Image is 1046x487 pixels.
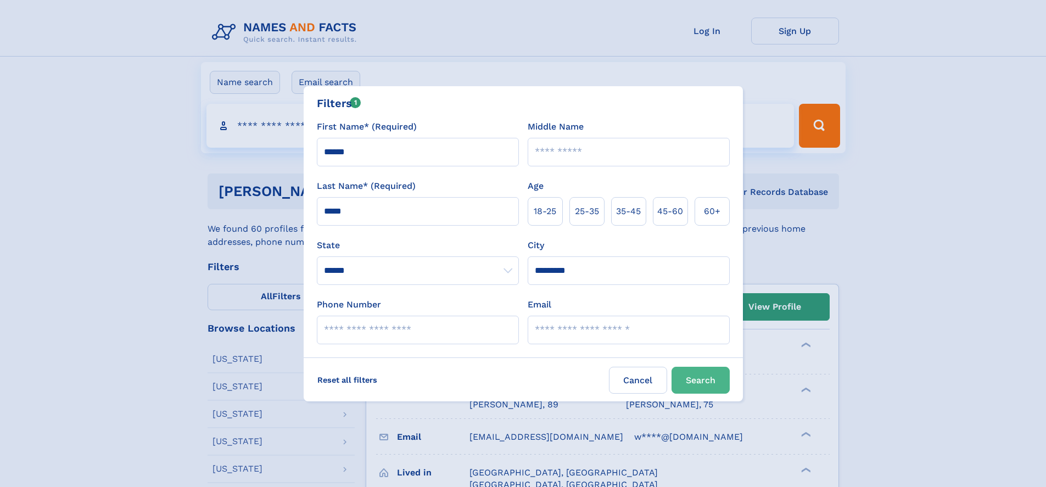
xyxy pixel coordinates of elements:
[528,180,544,193] label: Age
[616,205,641,218] span: 35‑45
[317,239,519,252] label: State
[657,205,683,218] span: 45‑60
[528,120,584,133] label: Middle Name
[310,367,384,393] label: Reset all filters
[672,367,730,394] button: Search
[528,298,551,311] label: Email
[317,298,381,311] label: Phone Number
[528,239,544,252] label: City
[317,120,417,133] label: First Name* (Required)
[609,367,667,394] label: Cancel
[704,205,720,218] span: 60+
[534,205,556,218] span: 18‑25
[317,180,416,193] label: Last Name* (Required)
[575,205,599,218] span: 25‑35
[317,95,361,111] div: Filters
